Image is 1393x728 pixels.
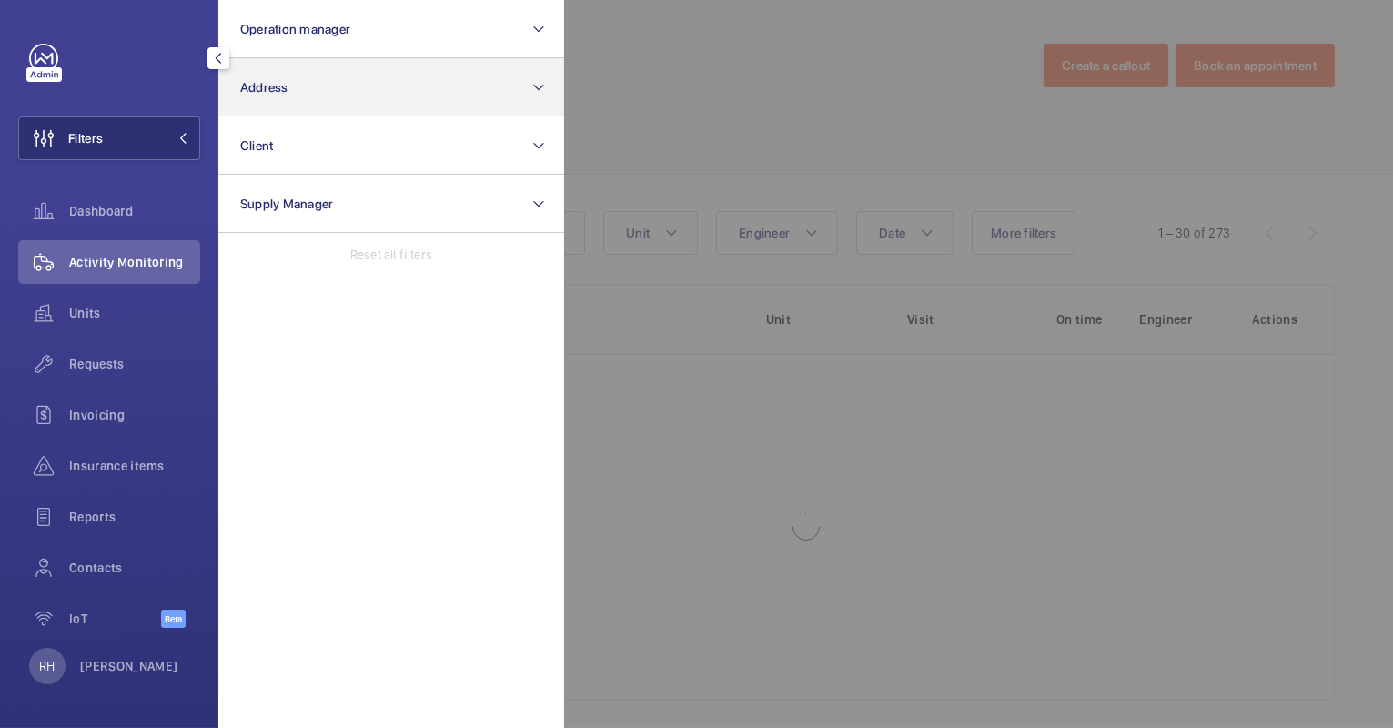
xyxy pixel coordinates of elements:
span: Filters [68,129,103,147]
p: [PERSON_NAME] [80,657,178,675]
span: Beta [161,610,186,628]
button: Filters [18,116,200,160]
span: Invoicing [69,406,200,424]
span: Contacts [69,559,200,577]
span: IoT [69,610,161,628]
span: Insurance items [69,457,200,475]
span: Units [69,304,200,322]
span: Activity Monitoring [69,253,200,271]
span: Reports [69,508,200,526]
span: Requests [69,355,200,373]
span: Dashboard [69,202,200,220]
p: RH [39,657,55,675]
